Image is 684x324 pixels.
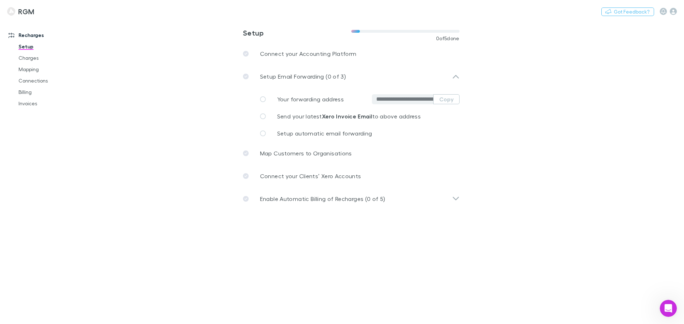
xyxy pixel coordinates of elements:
p: Connect your Accounting Platform [260,49,357,58]
a: Billing [11,86,96,98]
p: Connect your Clients’ Xero Accounts [260,172,361,180]
a: Invoices [11,98,96,109]
a: Recharges [1,30,96,41]
a: Connections [11,75,96,86]
span: 0 of 5 done [436,36,460,41]
a: Setup automatic email forwarding [254,125,460,142]
img: RGM's Logo [7,7,15,16]
strong: Xero Invoice Email [322,113,373,120]
a: Charges [11,52,96,64]
span: Your forwarding address [277,96,344,102]
h3: RGM [18,7,34,16]
a: RGM [3,3,39,20]
a: Connect your Clients’ Xero Accounts [237,165,465,187]
span: Send your latest to above address [277,113,421,119]
button: Got Feedback? [601,7,654,16]
button: Copy [433,94,460,104]
a: Mapping [11,64,96,75]
div: Setup Email Forwarding (0 of 3) [237,65,465,88]
div: Enable Automatic Billing of Recharges (0 of 5) [237,187,465,210]
a: Map Customers to Organisations [237,142,465,165]
a: Connect your Accounting Platform [237,42,465,65]
a: Setup [11,41,96,52]
p: Setup Email Forwarding (0 of 3) [260,72,346,81]
h3: Setup [243,28,351,37]
p: Map Customers to Organisations [260,149,352,158]
span: Setup automatic email forwarding [277,130,372,137]
iframe: Intercom live chat [660,300,677,317]
p: Enable Automatic Billing of Recharges (0 of 5) [260,195,385,203]
a: Send your latestXero Invoice Emailto above address [254,108,460,125]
